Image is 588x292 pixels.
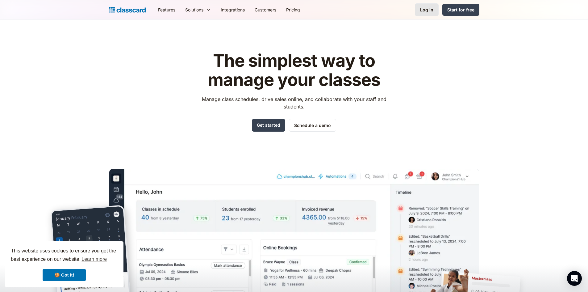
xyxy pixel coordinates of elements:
[11,247,118,264] span: This website uses cookies to ensure you get the best experience on our website.
[196,51,392,89] h1: The simplest way to manage your classes
[109,6,146,14] a: home
[180,3,216,17] div: Solutions
[415,3,439,16] a: Log in
[567,271,582,286] div: Open Intercom Messenger
[216,3,250,17] a: Integrations
[281,3,305,17] a: Pricing
[420,6,433,13] div: Log in
[447,6,474,13] div: Start for free
[5,241,123,287] div: cookieconsent
[81,255,108,264] a: learn more about cookies
[185,6,203,13] div: Solutions
[196,95,392,110] p: Manage class schedules, drive sales online, and collaborate with your staff and students.
[153,3,180,17] a: Features
[43,269,86,281] a: dismiss cookie message
[252,119,285,132] a: Get started
[289,119,336,132] a: Schedule a demo
[442,4,479,16] a: Start for free
[250,3,281,17] a: Customers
